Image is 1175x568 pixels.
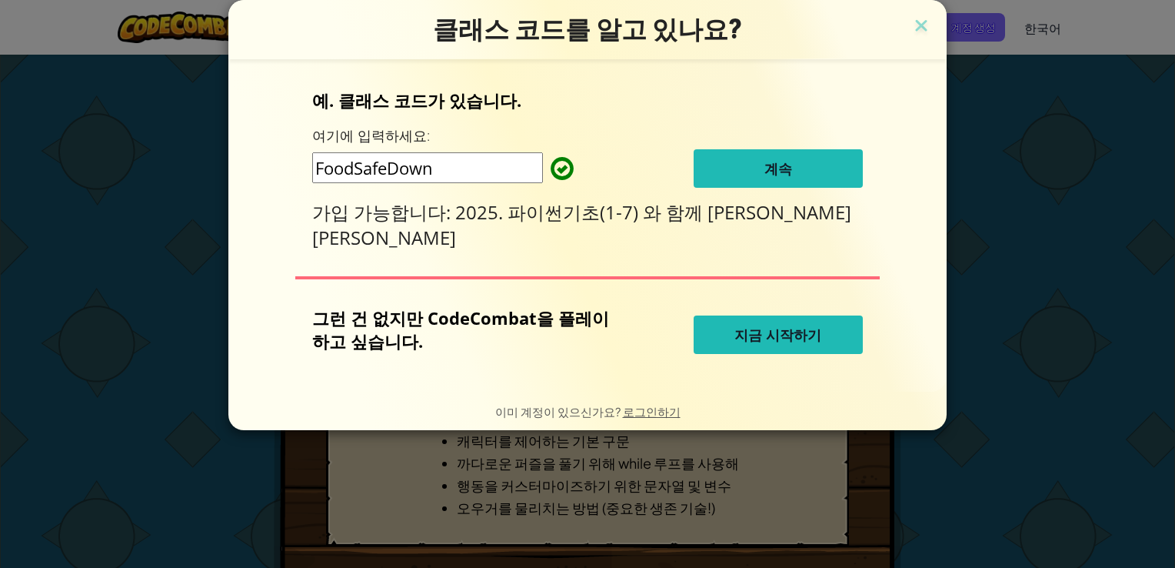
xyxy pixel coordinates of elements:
[433,14,743,45] span: 클래스 코드를 알고 있나요?
[694,316,863,354] button: 지금 시작하기
[643,199,707,225] span: 와 함께
[455,199,643,225] span: 2025. 파이썬기초(1-7)
[734,326,821,344] span: 지금 시작하기
[312,199,851,250] span: [PERSON_NAME] [PERSON_NAME]
[312,199,455,225] span: 가입 가능합니다:
[623,404,681,419] a: 로그인하기
[911,15,931,38] img: close icon
[312,89,862,112] p: 예. 클래스 코드가 있습니다.
[694,149,863,188] button: 계속
[764,159,792,178] span: 계속
[495,404,623,419] span: 이미 계정이 있으신가요?
[312,126,430,145] label: 여기에 입력하세요:
[312,306,616,352] p: 그런 건 없지만 CodeCombat을 플레이하고 싶습니다.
